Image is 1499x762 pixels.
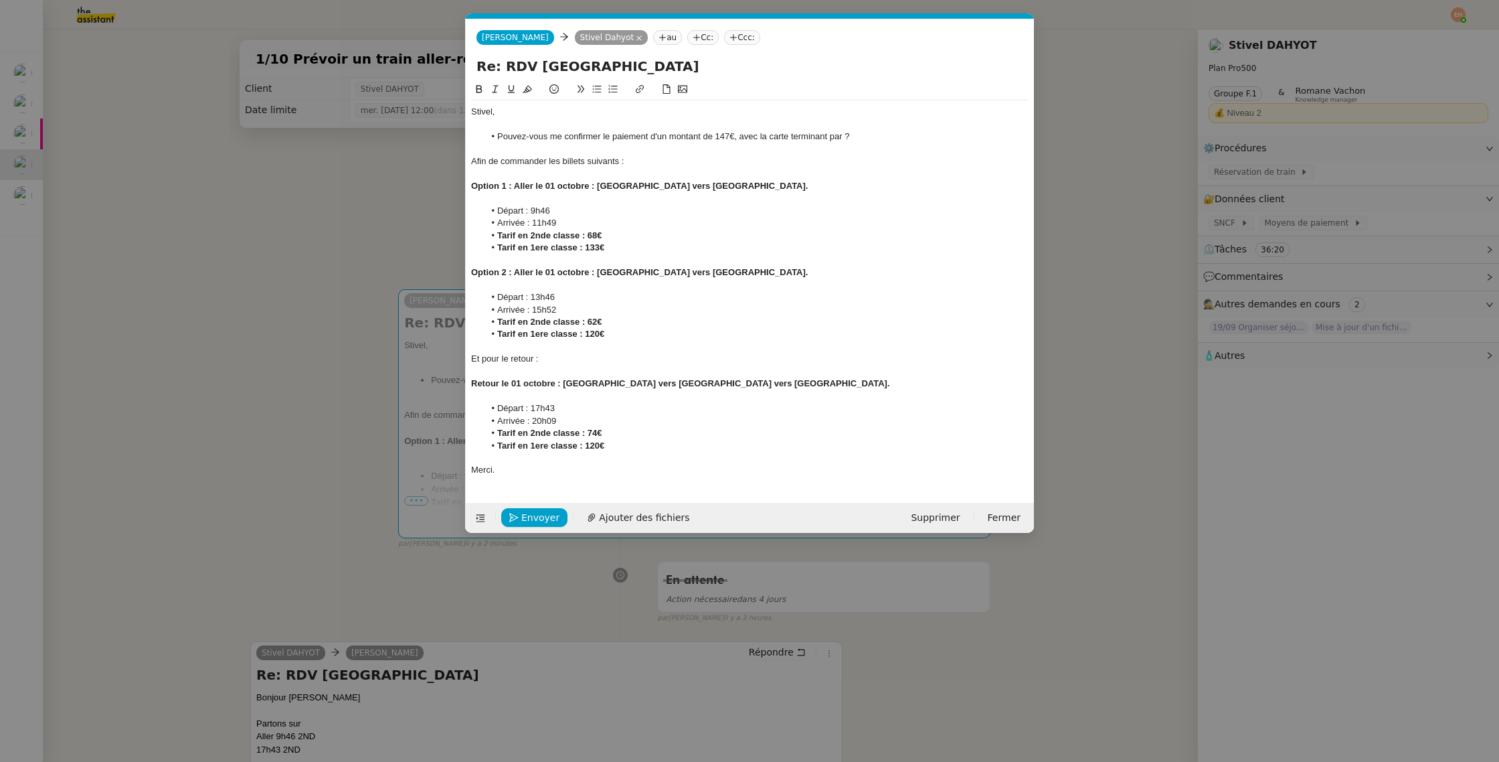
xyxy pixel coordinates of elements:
div: Stivel, [471,106,1029,118]
span: Fermer [988,510,1021,526]
strong: Retour le 01 octobre : [GEOGRAPHIC_DATA] vers [GEOGRAPHIC_DATA] vers [GEOGRAPHIC_DATA]. [471,378,890,388]
strong: Option 2 : Aller le 01 octobre : [GEOGRAPHIC_DATA] vers [GEOGRAPHIC_DATA]. [471,267,808,277]
button: Ajouter des fichiers [579,508,697,527]
strong: Tarif en 1ere classe : 120€ [497,441,604,451]
strong: Option 1 : Aller le 01 octobre : [GEOGRAPHIC_DATA] vers [GEOGRAPHIC_DATA]. [471,181,808,191]
input: Subject [476,56,1023,76]
nz-tag: au [653,30,682,45]
button: Supprimer [903,508,968,527]
strong: Tarif en 2nde classe : 74€ [497,428,602,438]
li: Arrivée : 20h09 [484,415,1029,427]
button: Envoyer [501,508,567,527]
li: Départ : 9h46 [484,205,1029,217]
div: Afin de commander les billets suivants : [471,155,1029,167]
li: Pouvez-vous me confirmer le paiement d'un montant de 147€, avec la carte terminant par ? [484,131,1029,143]
li: Départ : 17h43 [484,402,1029,414]
li: Arrivée : 11h49 [484,217,1029,229]
div: Merci. [471,464,1029,476]
strong: Tarif en 2nde classe : 62€ [497,317,602,327]
li: Arrivée : 15h52 [484,304,1029,316]
strong: Tarif en 1ere classe : 133€ [497,242,604,252]
div: Et pour le retour : [471,353,1029,365]
span: Supprimer [911,510,960,526]
strong: Tarif en 2nde classe : 68€ [497,230,602,240]
nz-tag: Stivel Dahyot [575,30,648,45]
button: Fermer [980,508,1029,527]
strong: Tarif en 1ere classe : 120€ [497,329,604,339]
nz-tag: Ccc: [724,30,760,45]
span: Envoyer [521,510,559,526]
nz-tag: Cc: [687,30,719,45]
span: [PERSON_NAME] [482,33,549,42]
li: Départ : 13h46 [484,291,1029,303]
span: Ajouter des fichiers [599,510,689,526]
